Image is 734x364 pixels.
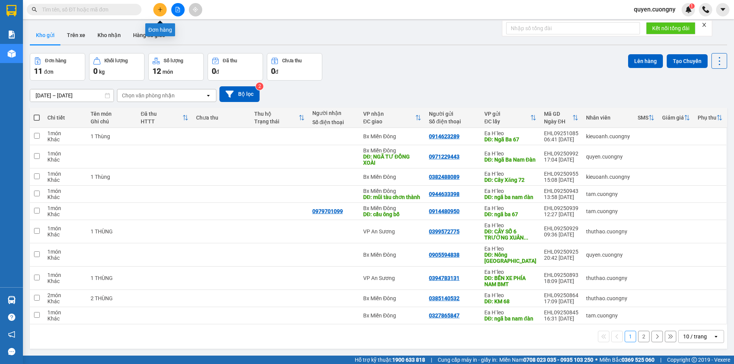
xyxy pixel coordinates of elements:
div: Bx Miền Đông [363,133,421,139]
div: Ea H`leo [484,246,536,252]
span: ... [524,235,528,241]
div: 16:31 [DATE] [544,315,578,322]
div: EHL09250939 [544,205,578,211]
div: DĐ: Nông Trường Phú Xuân [484,252,536,264]
span: | [431,356,432,364]
strong: 0369 525 060 [622,357,654,363]
div: 1 món [47,249,83,255]
span: Cung cấp máy in - giấy in: [438,356,497,364]
div: 2 THÙNG [91,295,133,301]
div: HTTT [141,118,182,125]
button: Hàng đã giao [127,26,171,44]
svg: open [713,333,719,340]
div: 1 món [47,188,83,194]
span: 1 [690,3,693,9]
div: 0979701099 [312,208,343,214]
img: warehouse-icon [8,296,16,304]
div: VP nhận [363,111,415,117]
div: Khác [47,278,83,284]
div: Bx Miền Đông [363,252,421,258]
div: Người gửi [429,111,477,117]
div: Ea H`leo [484,292,536,298]
th: Toggle SortBy [359,108,425,128]
div: Ea H`leo [484,222,536,228]
button: Chưa thu0đ [267,53,322,81]
button: plus [153,3,167,16]
div: Khác [47,136,83,142]
div: tam.cuongny [586,208,630,214]
img: icon-new-feature [685,6,692,13]
div: Bx Miền Đông [363,205,421,211]
th: Toggle SortBy [540,108,582,128]
div: 0382488089 [429,174,460,180]
div: Ea H`leo [484,205,536,211]
div: Trạng thái [254,118,299,125]
div: Ngày ĐH [544,118,572,125]
div: Bx Miền Đông [363,295,421,301]
button: Kết nối tổng đài [646,22,695,34]
div: 0385140532 [429,295,460,301]
div: quyen.cuongny [586,154,630,160]
th: Toggle SortBy [634,108,658,128]
div: Đã thu [223,58,237,63]
span: file-add [175,7,180,12]
div: 1 THÙNG [91,228,133,235]
button: Kho nhận [91,26,127,44]
div: 06:41 [DATE] [544,136,578,142]
div: EHL09250943 [544,188,578,194]
span: quyen.cuongny [628,5,682,14]
div: thuthao.cuongny [586,295,630,301]
div: Ea H`leo [484,130,536,136]
button: Đơn hàng11đơn [30,53,85,81]
th: Toggle SortBy [658,108,694,128]
span: question-circle [8,314,15,321]
button: aim [189,3,202,16]
div: 1 THÙNG [91,275,133,281]
div: 0971229443 [429,154,460,160]
div: DĐ: mũi tàu chơn thành [363,194,421,200]
button: Số lượng12món [148,53,204,81]
img: warehouse-icon [8,50,16,58]
div: Đơn hàng [145,23,175,36]
div: 15:08 [DATE] [544,177,578,183]
div: Phụ thu [698,115,716,121]
div: quyen.cuongny [586,252,630,258]
div: 1 món [47,272,83,278]
div: Khác [47,298,83,304]
div: Tên món [91,111,133,117]
div: Giảm giá [662,115,684,121]
div: 13:58 [DATE] [544,194,578,200]
div: DĐ: Cây Xăng 72 [484,177,536,183]
th: Toggle SortBy [694,108,726,128]
input: Select a date range. [30,89,114,102]
div: 10 / trang [683,333,707,340]
span: ⚪️ [595,358,598,361]
div: Thu hộ [254,111,299,117]
div: 0944633398 [429,191,460,197]
span: | [660,356,661,364]
div: DĐ: ngã ba nam đàn [484,194,536,200]
div: Số điện thoại [312,119,356,125]
div: Số điện thoại [429,118,477,125]
div: Khác [47,315,83,322]
button: Kho gửi [30,26,61,44]
div: Mã GD [544,111,572,117]
div: DĐ: ngã ba 67 [484,211,536,217]
span: đ [275,69,278,75]
div: EHL09250845 [544,309,578,315]
span: 0 [93,66,97,76]
div: Khác [47,211,83,217]
div: EHL09250992 [544,150,578,157]
div: 2 món [47,292,83,298]
span: close [702,22,707,28]
div: 1 món [47,225,83,231]
img: phone-icon [702,6,709,13]
div: thuthao.cuongny [586,228,630,235]
span: Miền Nam [499,356,593,364]
span: đ [216,69,219,75]
button: Tạo Chuyến [667,54,708,68]
div: 1 món [47,171,83,177]
div: DĐ: ngã ba nam đàn [484,315,536,322]
div: 1 món [47,309,83,315]
div: 0327865847 [429,312,460,319]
